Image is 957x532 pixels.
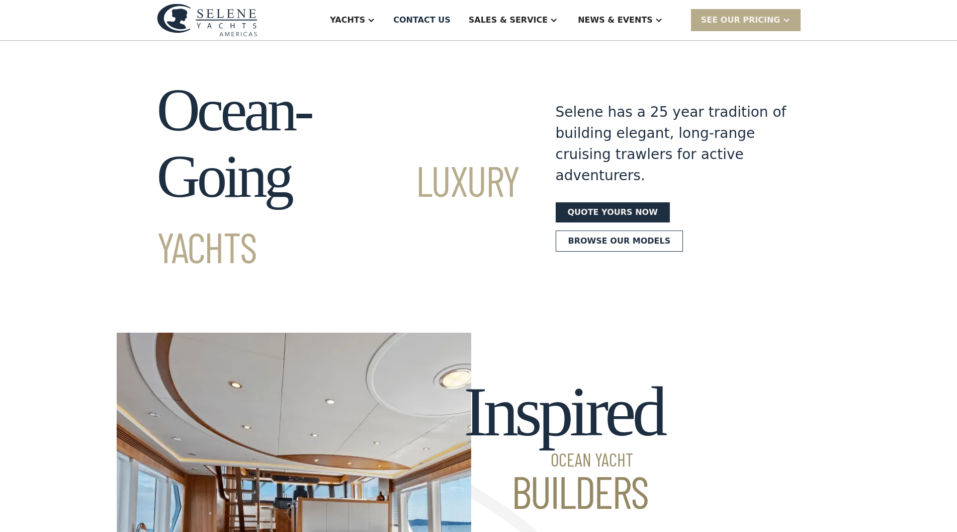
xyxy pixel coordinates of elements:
[701,14,780,26] div: SEE Our Pricing
[157,77,519,276] h1: Ocean-Going
[578,14,653,26] div: News & EVENTS
[464,469,663,514] span: Builders
[469,14,548,26] div: Sales & Service
[393,14,451,26] div: Contact US
[691,9,801,31] div: SEE Our Pricing
[157,4,257,36] img: logo
[556,231,683,252] a: Browse our models
[556,202,670,222] a: Quote yours now
[556,102,787,186] div: Selene has a 25 year tradition of building elegant, long-range cruising trawlers for active adven...
[464,373,663,514] h2: Inspired
[157,155,519,272] span: Luxury Yachts
[464,450,663,469] span: Ocean Yacht
[330,14,365,26] div: Yachts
